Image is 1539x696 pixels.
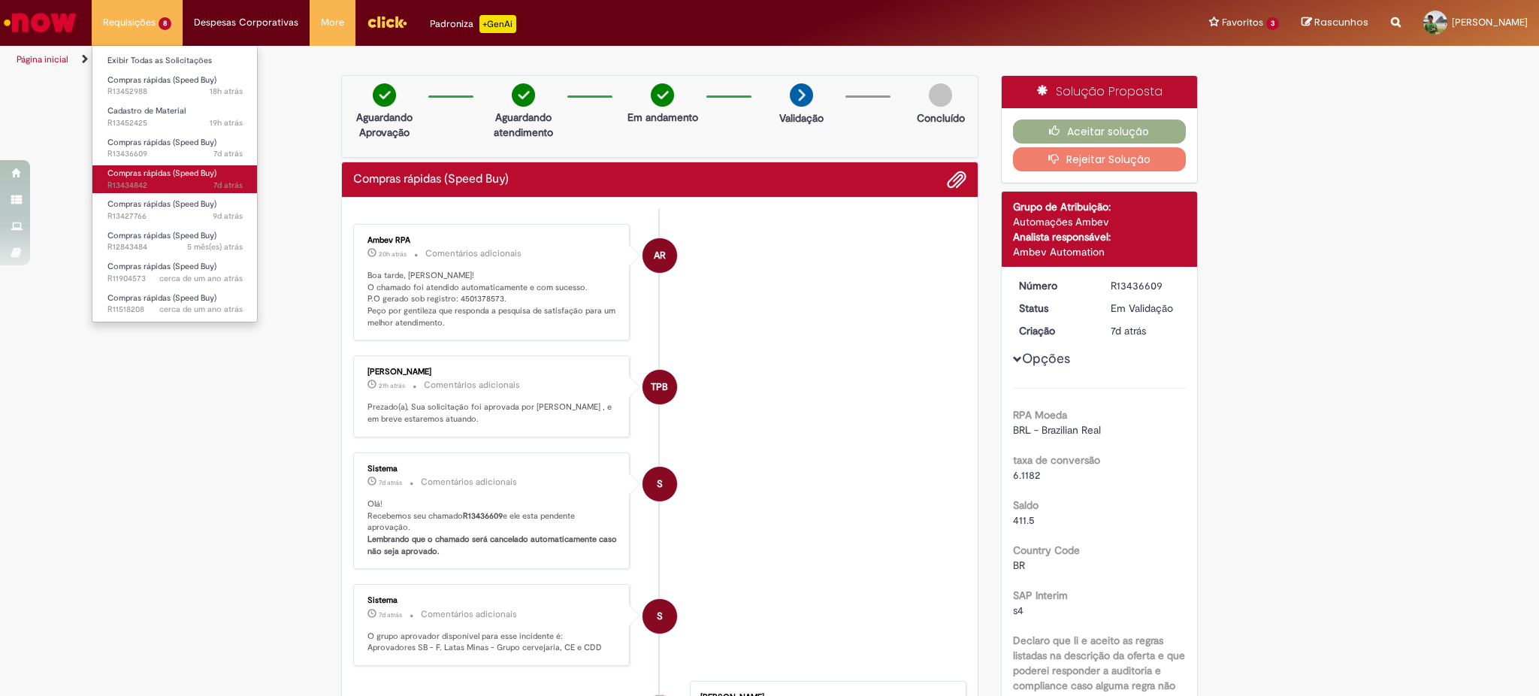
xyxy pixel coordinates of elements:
time: 24/03/2025 10:55:47 [187,241,243,253]
img: ServiceNow [2,8,79,38]
p: +GenAi [479,15,516,33]
dt: Criação [1008,323,1100,338]
span: 6.1182 [1013,468,1040,482]
dt: Status [1008,301,1100,316]
p: Em andamento [627,110,698,125]
p: Olá! Recebemos seu chamado e ele esta pendente aprovação. [367,498,618,558]
span: R13434842 [107,180,243,192]
span: cerca de um ano atrás [159,273,243,284]
b: Country Code [1013,543,1080,557]
span: 19h atrás [210,117,243,129]
time: 27/08/2025 12:00:31 [379,381,405,390]
p: Aguardando atendimento [487,110,560,140]
span: 7d atrás [379,610,402,619]
ul: Trilhas de página [11,46,1014,74]
span: R13436609 [107,148,243,160]
a: Aberto R13434842 : Compras rápidas (Speed Buy) [92,165,258,193]
span: More [321,15,344,30]
span: TPB [651,369,668,405]
img: arrow-next.png [790,83,813,107]
p: Aguardando Aprovação [348,110,421,140]
b: R13436609 [463,510,503,522]
b: RPA Moeda [1013,408,1067,422]
span: Cadastro de Material [107,105,186,117]
span: cerca de um ano atrás [159,304,243,315]
a: Rascunhos [1302,16,1368,30]
span: Compras rápidas (Speed Buy) [107,198,216,210]
span: 18h atrás [210,86,243,97]
span: R11518208 [107,304,243,316]
img: check-circle-green.png [373,83,396,107]
a: Página inicial [17,53,68,65]
a: Aberto R13452425 : Cadastro de Material [92,103,258,131]
a: Aberto R11518208 : Compras rápidas (Speed Buy) [92,290,258,318]
h2: Compras rápidas (Speed Buy) Histórico de tíquete [353,173,509,186]
dt: Número [1008,278,1100,293]
div: Sistema [367,596,618,605]
time: 19/08/2025 10:46:47 [213,210,243,222]
span: Compras rápidas (Speed Buy) [107,137,216,148]
p: Prezado(a), Sua solicitação foi aprovada por [PERSON_NAME] , e em breve estaremos atuando. [367,401,618,425]
span: Compras rápidas (Speed Buy) [107,168,216,179]
span: BRL - Brazilian Real [1013,423,1101,437]
span: R11904573 [107,273,243,285]
span: R12843484 [107,241,243,253]
span: 411.5 [1013,513,1035,527]
div: R13436609 [1111,278,1181,293]
small: Comentários adicionais [421,608,517,621]
span: 9d atrás [213,210,243,222]
small: Comentários adicionais [424,379,520,392]
div: Tiago Pereira Bernardes [643,370,677,404]
button: Rejeitar Solução [1013,147,1187,171]
time: 21/08/2025 14:31:04 [213,148,243,159]
span: 5 mês(es) atrás [187,241,243,253]
span: BR [1013,558,1025,572]
div: System [643,599,677,634]
div: Sistema [367,465,618,474]
p: Validação [779,110,824,126]
img: check-circle-green.png [512,83,535,107]
time: 21/08/2025 14:31:14 [379,478,402,487]
span: Despesas Corporativas [194,15,298,30]
b: taxa de conversão [1013,453,1100,467]
span: [PERSON_NAME] [1452,16,1528,29]
time: 21/08/2025 09:16:59 [213,180,243,191]
span: Compras rápidas (Speed Buy) [107,261,216,272]
span: 21h atrás [379,381,405,390]
img: img-circle-grey.png [929,83,952,107]
span: 7d atrás [213,148,243,159]
time: 16/05/2024 11:07:05 [159,304,243,315]
img: click_logo_yellow_360x200.png [367,11,407,33]
span: 7d atrás [213,180,243,191]
span: S [657,466,663,502]
div: Padroniza [430,15,516,33]
span: Requisições [103,15,156,30]
time: 27/08/2025 13:26:54 [210,117,243,129]
span: Compras rápidas (Speed Buy) [107,230,216,241]
b: SAP Interim [1013,589,1068,602]
span: Rascunhos [1314,15,1368,29]
span: 7d atrás [1111,324,1146,337]
p: O grupo aprovador disponível para esse incidente é: Aprovadores SB - F. Latas Minas - Grupo cerve... [367,631,618,654]
span: S [657,598,663,634]
a: Aberto R12843484 : Compras rápidas (Speed Buy) [92,228,258,256]
time: 20/08/2024 10:33:03 [159,273,243,284]
span: 3 [1266,17,1279,30]
time: 21/08/2025 14:31:03 [1111,324,1146,337]
span: Compras rápidas (Speed Buy) [107,292,216,304]
small: Comentários adicionais [425,247,522,260]
div: Automações Ambev [1013,214,1187,229]
img: check-circle-green.png [651,83,674,107]
b: Saldo [1013,498,1039,512]
small: Comentários adicionais [421,476,517,489]
a: Exibir Todas as Solicitações [92,53,258,69]
div: 21/08/2025 14:31:03 [1111,323,1181,338]
p: Concluído [917,110,965,126]
a: Aberto R11904573 : Compras rápidas (Speed Buy) [92,259,258,286]
time: 27/08/2025 12:18:31 [379,250,407,259]
div: Ambev RPA [643,238,677,273]
span: R13452988 [107,86,243,98]
div: Ambev RPA [367,236,618,245]
p: Boa tarde, [PERSON_NAME]! O chamado foi atendido automaticamente e com sucesso. P.O gerado sob re... [367,270,618,329]
time: 27/08/2025 15:04:30 [210,86,243,97]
